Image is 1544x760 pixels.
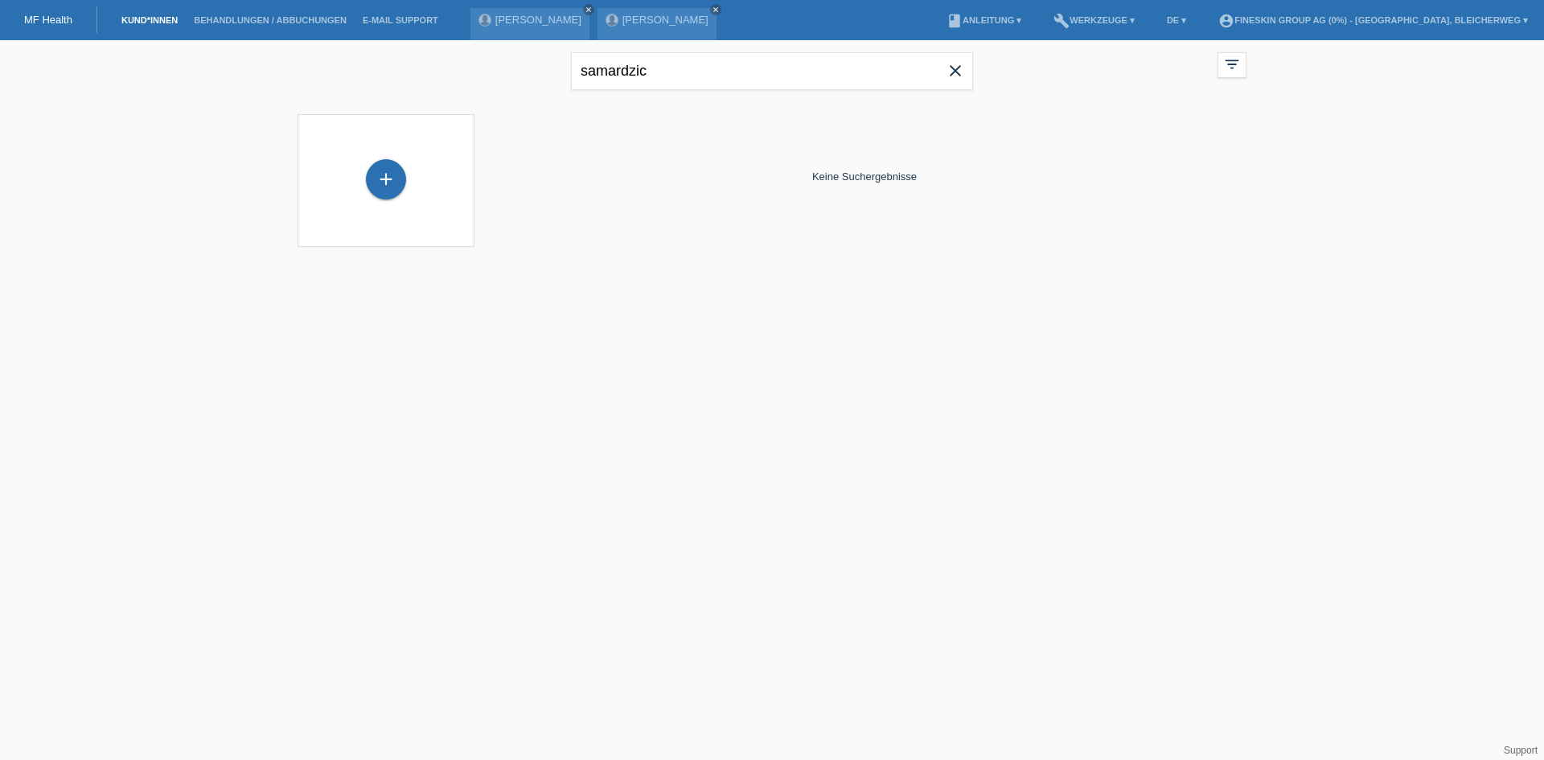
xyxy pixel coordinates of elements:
a: buildWerkzeuge ▾ [1045,15,1143,25]
a: Behandlungen / Abbuchungen [186,15,355,25]
i: account_circle [1218,13,1234,29]
i: close [946,61,965,80]
i: close [712,6,720,14]
i: close [585,6,593,14]
a: close [583,4,594,15]
a: [PERSON_NAME] [495,14,581,26]
div: Keine Suchergebnisse [482,106,1246,247]
i: filter_list [1223,55,1241,73]
input: Suche... [571,52,973,90]
a: bookAnleitung ▾ [938,15,1029,25]
div: Kund*in hinzufügen [367,166,405,193]
a: DE ▾ [1159,15,1194,25]
i: build [1053,13,1070,29]
a: [PERSON_NAME] [622,14,708,26]
a: MF Health [24,14,72,26]
a: account_circleFineSkin Group AG (0%) - [GEOGRAPHIC_DATA], Bleicherweg ▾ [1210,15,1536,25]
i: book [947,13,963,29]
a: close [710,4,721,15]
a: E-Mail Support [355,15,446,25]
a: Kund*innen [113,15,186,25]
a: Support [1504,745,1538,756]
